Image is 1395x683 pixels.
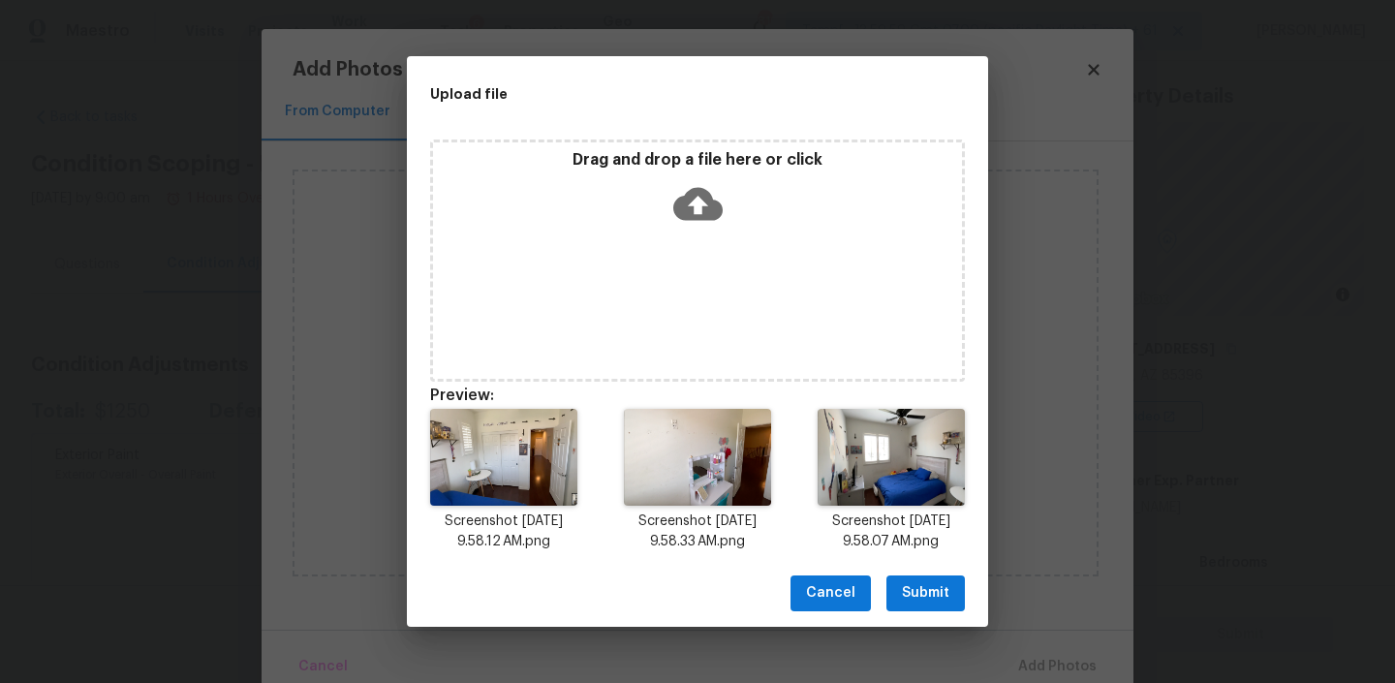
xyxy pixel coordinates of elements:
[430,512,577,552] p: Screenshot [DATE] 9.58.12 AM.png
[818,409,965,506] img: 8BwcYaHhNlqZ8AAAAASUVORK5CYII=
[433,150,962,171] p: Drag and drop a file here or click
[902,581,949,605] span: Submit
[818,512,965,552] p: Screenshot [DATE] 9.58.07 AM.png
[430,409,577,506] img: m2qeGhppzP8HgdqkaD6JmswAAAAASUVORK5CYII=
[624,409,771,506] img: AGJFhdvMC6FGAAAAAElFTkSuQmCC
[886,575,965,611] button: Submit
[624,512,771,552] p: Screenshot [DATE] 9.58.33 AM.png
[806,581,855,605] span: Cancel
[430,83,878,105] h2: Upload file
[790,575,871,611] button: Cancel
